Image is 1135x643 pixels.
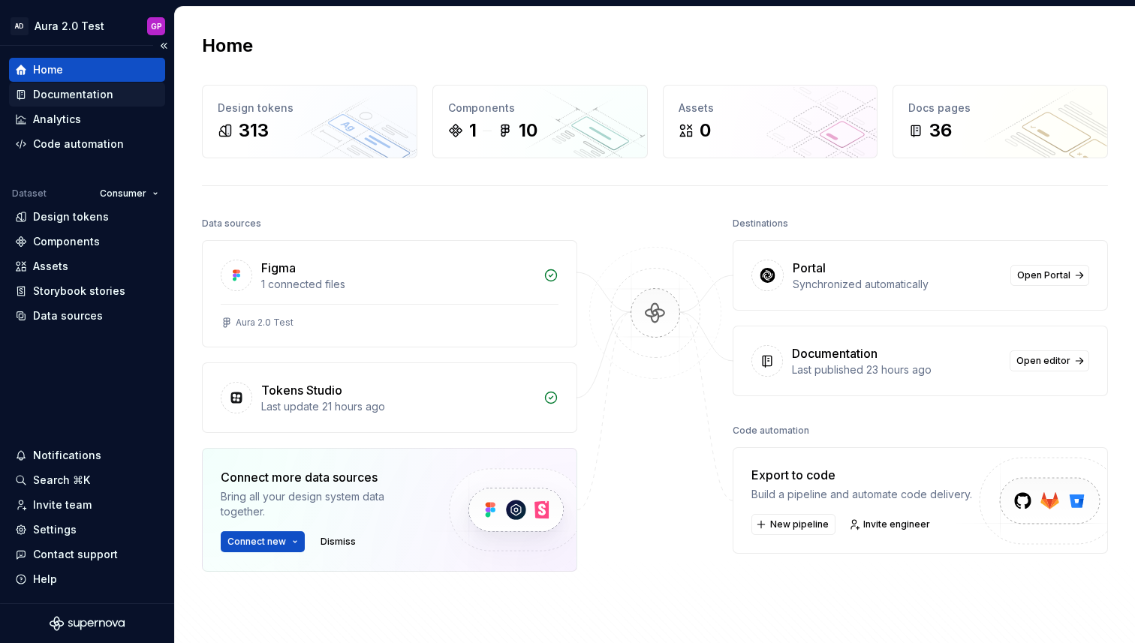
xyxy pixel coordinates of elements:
div: Help [33,572,57,587]
div: Design tokens [218,101,402,116]
div: 313 [239,119,269,143]
div: Components [33,234,100,249]
div: Aura 2.0 Test [35,19,104,34]
button: Search ⌘K [9,468,165,492]
div: Tokens Studio [261,381,342,399]
button: ADAura 2.0 TestGP [3,10,171,42]
div: Aura 2.0 Test [236,317,294,329]
div: Destinations [733,213,788,234]
div: 1 [469,119,477,143]
a: Settings [9,518,165,542]
a: Design tokens313 [202,85,417,158]
div: Build a pipeline and automate code delivery. [751,487,972,502]
div: Analytics [33,112,81,127]
div: Figma [261,259,296,277]
a: Tokens StudioLast update 21 hours ago [202,362,577,433]
div: 0 [700,119,711,143]
div: Notifications [33,448,101,463]
div: Storybook stories [33,284,125,299]
a: Invite engineer [844,514,937,535]
span: New pipeline [770,518,829,530]
span: Connect new [227,536,286,548]
div: Search ⌘K [33,473,90,488]
div: Documentation [33,87,113,102]
a: Design tokens [9,205,165,229]
span: Open Portal [1017,269,1070,281]
div: Invite team [33,497,92,512]
div: Export to code [751,466,972,484]
div: 10 [519,119,537,143]
div: Docs pages [908,101,1092,116]
div: Design tokens [33,209,109,224]
div: 36 [929,119,952,143]
div: Components [448,101,632,116]
button: New pipeline [751,514,835,535]
div: AD [11,17,29,35]
button: Dismiss [314,531,363,552]
button: Consumer [93,183,165,204]
div: Code automation [33,137,124,152]
a: Components [9,230,165,254]
button: Contact support [9,542,165,566]
span: Open editor [1016,355,1070,367]
div: Contact support [33,547,118,562]
div: Settings [33,522,77,537]
div: Bring all your design system data together. [221,489,423,519]
div: Last update 21 hours ago [261,399,534,414]
a: Assets0 [663,85,878,158]
div: Synchronized automatically [793,277,1001,292]
span: Dismiss [321,536,356,548]
a: Analytics [9,107,165,131]
a: Data sources [9,304,165,328]
button: Help [9,567,165,591]
button: Collapse sidebar [153,35,174,56]
div: Data sources [33,308,103,323]
a: Home [9,58,165,82]
div: Home [33,62,63,77]
a: Docs pages36 [893,85,1108,158]
h2: Home [202,34,253,58]
div: Assets [33,259,68,274]
div: Dataset [12,188,47,200]
a: Storybook stories [9,279,165,303]
svg: Supernova Logo [50,616,125,631]
a: Assets [9,254,165,278]
div: GP [151,20,162,32]
div: Portal [793,259,826,277]
div: Documentation [792,344,878,362]
a: Open Portal [1010,265,1089,286]
span: Invite engineer [863,518,930,530]
div: Code automation [733,420,809,441]
a: Code automation [9,132,165,156]
a: Documentation [9,83,165,107]
div: Data sources [202,213,261,234]
a: Invite team [9,493,165,517]
div: Connect more data sources [221,468,423,486]
a: Open editor [1010,350,1089,371]
div: 1 connected files [261,277,534,292]
span: Consumer [100,188,146,200]
button: Notifications [9,443,165,467]
a: Components110 [432,85,648,158]
button: Connect new [221,531,305,552]
a: Figma1 connected filesAura 2.0 Test [202,240,577,347]
div: Assets [679,101,863,116]
div: Last published 23 hours ago [792,362,1001,377]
